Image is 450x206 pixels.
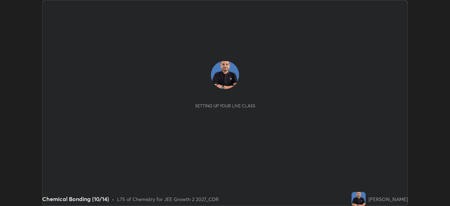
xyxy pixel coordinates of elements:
div: Chemical Bonding (10/14) [42,195,109,203]
img: c934cc00951e446dbb69c7124468ac00.jpg [352,192,366,206]
img: c934cc00951e446dbb69c7124468ac00.jpg [211,61,239,89]
div: [PERSON_NAME] [368,195,408,203]
div: • [112,195,114,203]
div: Setting up your live class [195,103,255,108]
div: L75 of Chemistry for JEE Growth 2 2027_CDR [117,195,219,203]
